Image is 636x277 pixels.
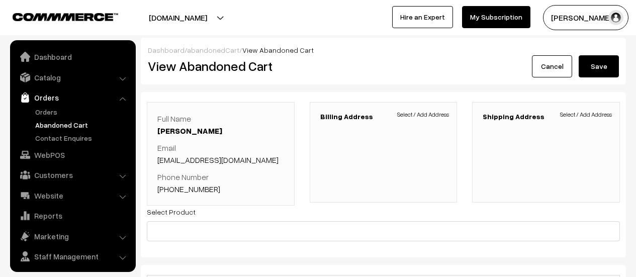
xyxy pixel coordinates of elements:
[560,110,612,119] span: Select / Add Address
[579,55,619,77] button: Save
[157,126,222,136] a: [PERSON_NAME]
[13,10,101,22] a: COMMMERCE
[392,6,453,28] a: Hire an Expert
[33,107,132,117] a: Orders
[157,142,284,166] p: Email
[148,58,376,74] h2: View Abandoned Cart
[13,227,132,245] a: Marketing
[13,207,132,225] a: Reports
[13,13,118,21] img: COMMMERCE
[13,48,132,66] a: Dashboard
[148,46,185,54] a: Dashboard
[543,5,628,30] button: [PERSON_NAME]
[147,207,196,217] label: Select Product
[608,10,623,25] img: user
[33,120,132,130] a: Abandoned Cart
[13,166,132,184] a: Customers
[532,55,572,77] a: Cancel
[13,88,132,107] a: Orders
[242,46,314,54] span: View Abandoned Cart
[462,6,530,28] a: My Subscription
[157,184,220,194] a: [PHONE_NUMBER]
[157,171,284,195] p: Phone Number
[13,68,132,86] a: Catalog
[397,110,449,119] span: Select / Add Address
[483,113,609,121] h3: Shipping Address
[13,187,132,205] a: Website
[114,5,242,30] button: [DOMAIN_NAME]
[13,247,132,265] a: Staff Management
[157,155,279,165] a: [EMAIL_ADDRESS][DOMAIN_NAME]
[157,113,284,137] p: Full Name
[187,46,239,54] a: abandonedCart
[148,45,619,55] div: / /
[33,133,132,143] a: Contact Enquires
[13,146,132,164] a: WebPOS
[320,113,447,121] h3: Billing Address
